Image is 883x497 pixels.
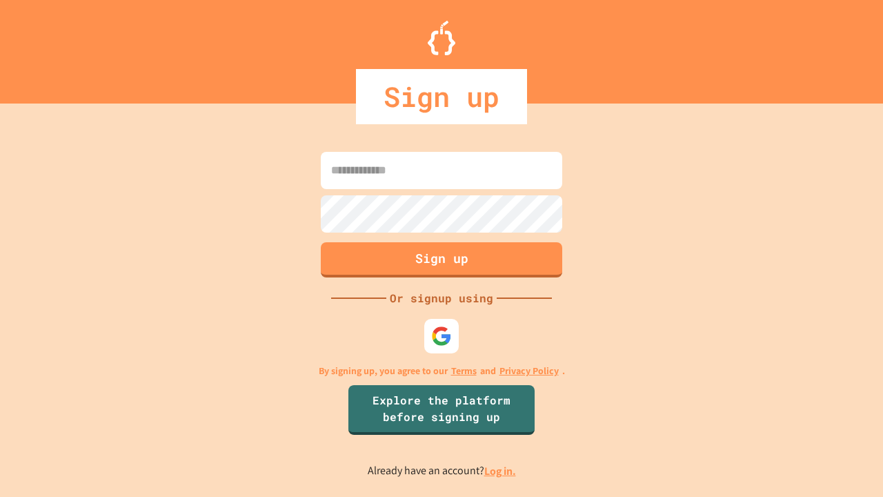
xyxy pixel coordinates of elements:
[321,242,562,277] button: Sign up
[356,69,527,124] div: Sign up
[368,462,516,480] p: Already have an account?
[451,364,477,378] a: Terms
[319,364,565,378] p: By signing up, you agree to our and .
[348,385,535,435] a: Explore the platform before signing up
[484,464,516,478] a: Log in.
[431,326,452,347] img: google-icon.svg
[499,364,559,378] a: Privacy Policy
[428,21,455,55] img: Logo.svg
[386,290,497,306] div: Or signup using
